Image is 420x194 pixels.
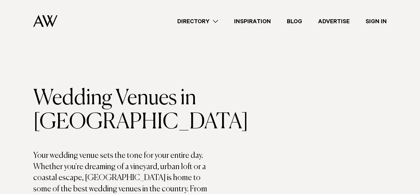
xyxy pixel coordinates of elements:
a: Blog [279,17,310,26]
a: Advertise [310,17,358,26]
img: Auckland Weddings Logo [33,15,57,27]
a: Inspiration [226,17,279,26]
a: Sign In [358,17,395,26]
h1: Wedding Venues in [GEOGRAPHIC_DATA] [33,87,210,134]
a: Directory [169,17,226,26]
